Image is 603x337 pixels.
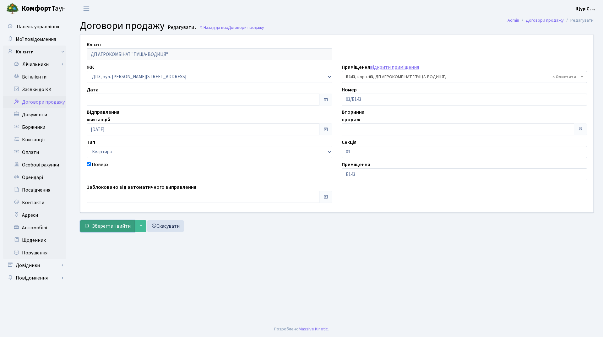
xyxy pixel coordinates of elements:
[147,220,184,232] a: Скасувати
[564,17,594,24] li: Редагувати
[17,23,59,30] span: Панель управління
[87,63,94,71] label: ЖК
[3,221,66,234] a: Автомобілі
[228,24,264,30] span: Договори продажу
[166,24,196,30] small: Редагувати .
[3,108,66,121] a: Документи
[87,108,119,123] label: Відправлення квитанцій
[87,86,99,94] label: Дата
[342,71,587,83] span: <b>Б143</b>, корп.: <b>03</b>, ДП АГРОКОМБІНАТ "ПУЩА-ВОДИЦЯ",
[3,184,66,196] a: Посвідчення
[199,24,264,30] a: Назад до всіхДоговори продажу
[342,108,365,123] label: Вторинна продаж
[342,139,356,146] label: Секція
[3,247,66,259] a: Порушення
[80,220,135,232] button: Зберегти і вийти
[3,272,66,284] a: Повідомлення
[3,133,66,146] a: Квитанції
[299,326,328,332] a: Massive Kinetic
[552,74,576,80] span: Видалити всі елементи
[370,64,419,71] a: відкрити приміщення
[526,17,564,24] a: Договори продажу
[3,159,66,171] a: Особові рахунки
[342,63,419,71] label: Приміщення
[3,121,66,133] a: Боржники
[21,3,66,14] span: Таун
[16,36,56,43] span: Мої повідомлення
[87,41,102,48] label: Клієнт
[3,20,66,33] a: Панель управління
[92,223,131,230] span: Зберегти і вийти
[508,17,519,24] a: Admin
[79,3,94,14] button: Переключити навігацію
[3,259,66,272] a: Довідники
[21,3,52,14] b: Комфорт
[346,74,579,80] span: <b>Б143</b>, корп.: <b>03</b>, ДП АГРОКОМБІНАТ "ПУЩА-ВОДИЦЯ",
[3,71,66,83] a: Всі клієнти
[87,183,196,191] label: Заблоковано від автоматичного виправлення
[575,5,595,12] b: Щур С. -.
[575,5,595,13] a: Щур С. -.
[3,196,66,209] a: Контакти
[3,146,66,159] a: Оплати
[342,161,370,168] label: Приміщення
[7,58,66,71] a: Лічильники
[3,46,66,58] a: Клієнти
[3,234,66,247] a: Щоденник
[3,83,66,96] a: Заявки до КК
[3,209,66,221] a: Адреси
[80,19,165,33] span: Договори продажу
[346,74,355,80] b: Б143
[92,161,108,168] label: Поверх
[274,326,329,333] div: Розроблено .
[369,74,373,80] b: 03
[342,86,357,94] label: Номер
[3,171,66,184] a: Орендарі
[3,33,66,46] a: Мої повідомлення
[498,14,603,27] nav: breadcrumb
[87,139,95,146] label: Тип
[3,96,66,108] a: Договори продажу
[6,3,19,15] img: logo.png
